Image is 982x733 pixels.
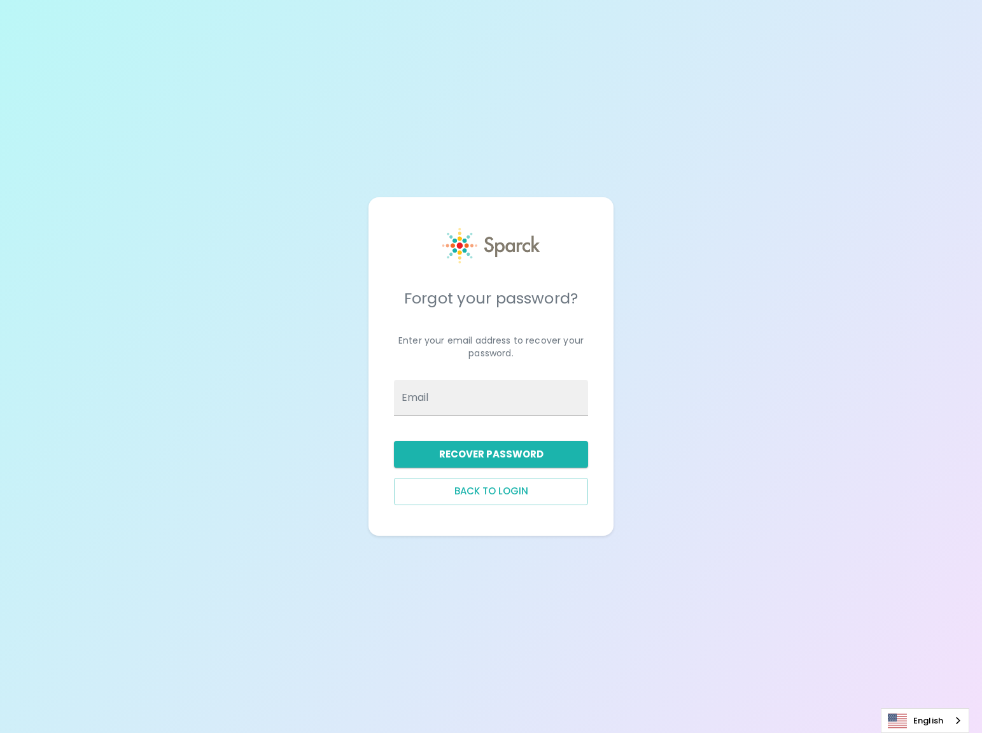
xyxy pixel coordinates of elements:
button: Recover Password [394,441,589,468]
h5: Forgot your password? [394,288,589,309]
aside: Language selected: English [881,708,969,733]
img: Sparck logo [442,228,540,263]
div: Language [881,708,969,733]
button: Back to login [394,478,589,505]
a: English [881,709,969,732]
p: Enter your email address to recover your password. [394,334,589,360]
